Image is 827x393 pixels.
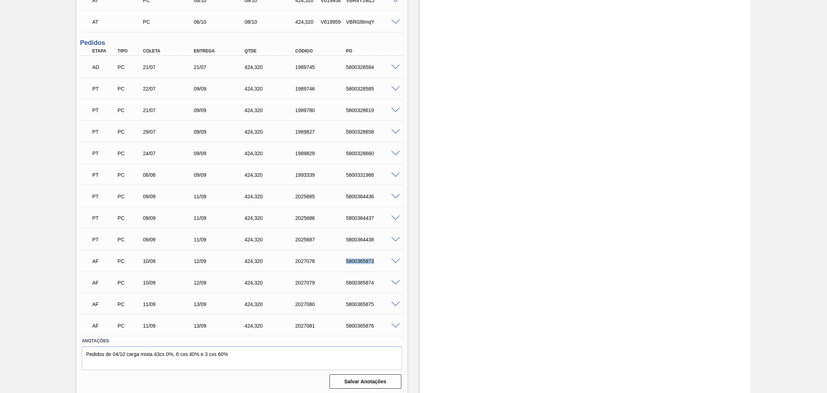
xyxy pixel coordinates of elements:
[116,258,143,264] div: Pedido de Compra
[90,59,118,75] div: Aguardando Descarga
[116,48,143,54] div: Tipo
[141,129,199,135] div: 29/07/2025
[92,19,146,25] p: AT
[192,237,250,242] div: 11/09/2025
[82,336,402,346] label: Anotações
[192,86,250,92] div: 09/09/2025
[141,258,199,264] div: 10/09/2025
[90,167,118,183] div: Pedido em Trânsito
[243,323,300,329] div: 424,320
[141,107,199,113] div: 21/07/2025
[92,301,116,307] p: AF
[192,19,250,25] div: 06/10/2025
[243,48,300,54] div: Qtde
[90,48,118,54] div: Etapa
[294,129,351,135] div: 1989827
[344,48,402,54] div: PO
[116,107,143,113] div: Pedido de Compra
[92,237,116,242] p: PT
[92,194,116,199] p: PT
[294,215,351,221] div: 2025686
[294,151,351,156] div: 1989829
[294,280,351,286] div: 2027079
[344,194,402,199] div: 5800364436
[243,172,300,178] div: 424,320
[141,172,199,178] div: 06/08/2025
[330,374,401,389] button: Salvar Anotações
[344,280,402,286] div: 5800365874
[90,14,148,30] div: Aguardando Informações de Transporte
[90,318,118,334] div: Aguardando Faturamento
[344,19,402,25] div: VBRGl6mqY
[294,194,351,199] div: 2025685
[294,48,351,54] div: Código
[141,19,199,25] div: Pedido de Compra
[192,280,250,286] div: 12/09/2025
[92,323,116,329] p: AF
[192,323,250,329] div: 13/09/2025
[116,194,143,199] div: Pedido de Compra
[92,64,116,70] p: AD
[344,64,402,70] div: 5800328584
[243,301,300,307] div: 424,320
[344,107,402,113] div: 5800328619
[141,237,199,242] div: 09/09/2025
[344,301,402,307] div: 5800365875
[344,86,402,92] div: 5800328585
[294,258,351,264] div: 2027078
[116,237,143,242] div: Pedido de Compra
[116,172,143,178] div: Pedido de Compra
[192,151,250,156] div: 09/09/2025
[116,280,143,286] div: Pedido de Compra
[344,258,402,264] div: 5800365873
[82,346,402,370] textarea: Pedidos de 04/10 carga mista 43cx 0%, 6 cxs 40% e 3 cxs 60%
[90,253,118,269] div: Aguardando Faturamento
[141,323,199,329] div: 11/09/2025
[294,172,351,178] div: 1993339
[243,107,300,113] div: 424,320
[243,280,300,286] div: 424,320
[116,86,143,92] div: Pedido de Compra
[192,301,250,307] div: 13/09/2025
[90,124,118,140] div: Pedido em Trânsito
[90,145,118,161] div: Pedido em Trânsito
[243,86,300,92] div: 424,320
[344,151,402,156] div: 5800328660
[192,172,250,178] div: 09/09/2025
[192,107,250,113] div: 09/09/2025
[243,129,300,135] div: 424,320
[294,301,351,307] div: 2027080
[294,86,351,92] div: 1989746
[192,129,250,135] div: 09/09/2025
[92,151,116,156] p: PT
[92,280,116,286] p: AF
[344,323,402,329] div: 5800365876
[192,48,250,54] div: Entrega
[141,64,199,70] div: 21/07/2025
[116,301,143,307] div: Pedido de Compra
[90,275,118,291] div: Aguardando Faturamento
[141,215,199,221] div: 09/09/2025
[294,64,351,70] div: 1989745
[294,107,351,113] div: 1989780
[90,102,118,118] div: Pedido em Trânsito
[141,301,199,307] div: 11/09/2025
[116,323,143,329] div: Pedido de Compra
[90,232,118,248] div: Pedido em Trânsito
[319,19,346,25] div: V619959
[116,64,143,70] div: Pedido de Compra
[92,172,116,178] p: PT
[344,172,402,178] div: 5800331968
[141,151,199,156] div: 24/07/2025
[90,189,118,204] div: Pedido em Trânsito
[116,151,143,156] div: Pedido de Compra
[344,215,402,221] div: 5800364437
[92,215,116,221] p: PT
[243,215,300,221] div: 424,320
[243,258,300,264] div: 424,320
[90,210,118,226] div: Pedido em Trânsito
[92,107,116,113] p: PT
[344,237,402,242] div: 5800364438
[294,237,351,242] div: 2025687
[192,64,250,70] div: 21/07/2025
